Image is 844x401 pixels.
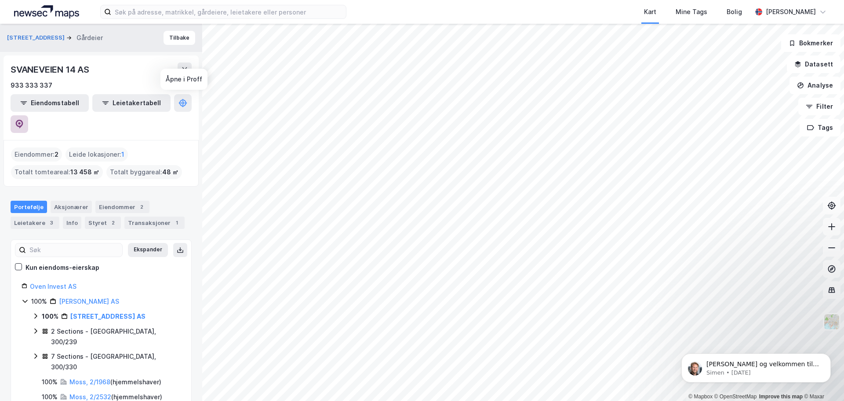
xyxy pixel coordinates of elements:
div: 1 [172,218,181,227]
div: Aksjonærer [51,201,92,213]
a: Moss, 2/1968 [69,378,110,386]
div: Totalt tomteareal : [11,165,103,179]
div: Transaksjoner [124,217,185,229]
div: 100% [42,311,58,322]
div: 2 Sections - [GEOGRAPHIC_DATA], 300/239 [51,326,181,347]
button: Analyse [789,77,840,94]
div: 3 [47,218,56,227]
a: [PERSON_NAME] AS [59,298,119,305]
div: Totalt byggareal : [106,165,182,179]
input: Søk på adresse, matrikkel, gårdeiere, leietakere eller personer [111,5,346,18]
span: 1 [121,149,124,160]
div: ( hjemmelshaver ) [69,377,161,387]
div: SVANEVEIEN 14 AS [11,63,91,77]
button: Tags [800,119,840,136]
div: Styret [85,217,121,229]
div: [PERSON_NAME] [766,7,816,17]
input: Søk [26,243,122,257]
div: Portefølje [11,201,47,213]
button: Ekspander [128,243,168,257]
button: Bokmerker [781,34,840,52]
div: Mine Tags [676,7,707,17]
a: Oven Invest AS [30,283,76,290]
a: OpenStreetMap [714,394,757,400]
button: Datasett [787,55,840,73]
button: Filter [798,98,840,115]
a: Improve this map [759,394,803,400]
div: Gårdeier [76,33,103,43]
img: Z [823,313,840,330]
div: Bolig [727,7,742,17]
div: 100% [31,296,47,307]
button: [STREET_ADDRESS] [7,33,66,42]
div: 933 333 337 [11,80,52,91]
a: Moss, 2/2532 [69,393,111,401]
div: Leide lokasjoner : [65,147,128,162]
div: Eiendommer : [11,147,62,162]
a: Mapbox [688,394,713,400]
div: 2 [137,202,146,211]
button: Leietakertabell [92,94,171,112]
div: Kart [644,7,656,17]
div: 100% [42,377,58,387]
span: 2 [55,149,58,160]
div: Kun eiendoms-eierskap [25,262,99,273]
button: Tilbake [164,31,195,45]
span: 48 ㎡ [162,167,178,177]
div: Info [63,217,81,229]
a: [STREET_ADDRESS] AS [70,313,146,320]
div: 7 Sections - [GEOGRAPHIC_DATA], 300/330 [51,351,181,372]
div: 2 [109,218,117,227]
div: Leietakere [11,217,59,229]
div: Eiendommer [95,201,149,213]
img: logo.a4113a55bc3d86da70a041830d287a7e.svg [14,5,79,18]
span: 13 458 ㎡ [70,167,99,177]
iframe: Intercom notifications message [668,335,844,397]
button: Eiendomstabell [11,94,89,112]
